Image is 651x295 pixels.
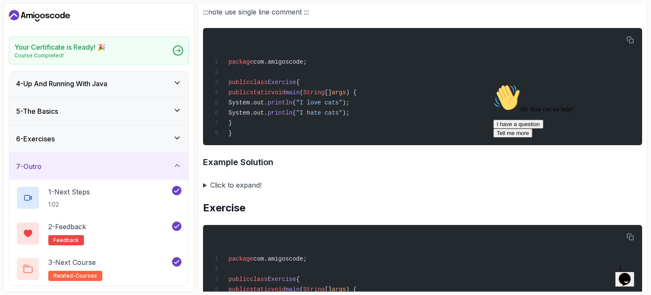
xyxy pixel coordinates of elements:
[346,89,356,96] span: ) {
[16,257,181,281] button: 3-Next Courserelated-courses
[16,161,42,171] h3: 7 - Outro
[9,125,188,152] button: 6-Exercises
[300,286,303,293] span: (
[267,99,292,106] span: println
[228,89,250,96] span: public
[203,179,642,191] summary: Click to expand!
[203,6,642,18] p: :::note use single line comment :::
[296,110,342,116] span: "I hate cats"
[250,89,271,96] span: static
[332,89,346,96] span: args
[267,110,292,116] span: println
[9,98,188,125] button: 5-The Basics
[16,106,58,116] h3: 5 - The Basics
[16,79,107,89] h3: 4 - Up And Running With Java
[228,286,250,293] span: public
[615,261,643,287] iframe: chat widget
[53,237,79,244] span: feedback
[285,89,300,96] span: main
[48,200,90,209] p: 1:02
[228,256,253,262] span: package
[3,48,42,57] button: Tell me more
[228,130,232,137] span: }
[3,25,84,32] span: Hi! How can we help?
[342,110,350,116] span: );
[14,42,106,52] h2: Your Certificate is Ready! 🎉
[490,81,643,257] iframe: chat widget
[16,222,181,245] button: 2-Feedbackfeedback
[271,89,286,96] span: void
[285,286,300,293] span: main
[325,286,332,293] span: []
[292,99,296,106] span: (
[228,79,250,86] span: public
[9,153,188,180] button: 7-Outro
[303,286,324,293] span: String
[300,89,303,96] span: (
[9,70,188,97] button: 4-Up And Running With Java
[48,222,86,232] p: 2 - Feedback
[203,201,642,215] h2: Exercise
[325,89,332,96] span: []
[9,9,70,22] a: Dashboard
[253,256,307,262] span: com.amigoscode;
[303,89,324,96] span: String
[203,155,642,169] h3: Example Solution
[332,286,346,293] span: args
[228,110,267,116] span: System.out.
[228,99,267,106] span: System.out.
[253,59,307,65] span: com.amigoscode;
[342,99,350,106] span: );
[48,257,96,267] p: 3 - Next Course
[48,187,90,197] p: 1 - Next Steps
[3,3,156,57] div: 👋Hi! How can we help?I have a questionTell me more
[267,276,296,283] span: Exercise
[228,120,232,126] span: }
[292,110,296,116] span: (
[267,79,296,86] span: Exercise
[250,286,271,293] span: static
[3,3,31,31] img: :wave:
[250,276,267,283] span: class
[228,276,250,283] span: public
[14,52,106,59] p: Course Completed!
[228,59,253,65] span: package
[296,79,300,86] span: {
[296,276,300,283] span: {
[53,273,97,279] span: related-courses
[250,79,267,86] span: class
[346,286,356,293] span: ) {
[3,39,53,48] button: I have a question
[296,99,342,106] span: "I love cats"
[271,286,286,293] span: void
[9,37,189,65] a: Your Certificate is Ready! 🎉Course Completed!
[16,186,181,210] button: 1-Next Steps1:02
[16,134,55,144] h3: 6 - Exercises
